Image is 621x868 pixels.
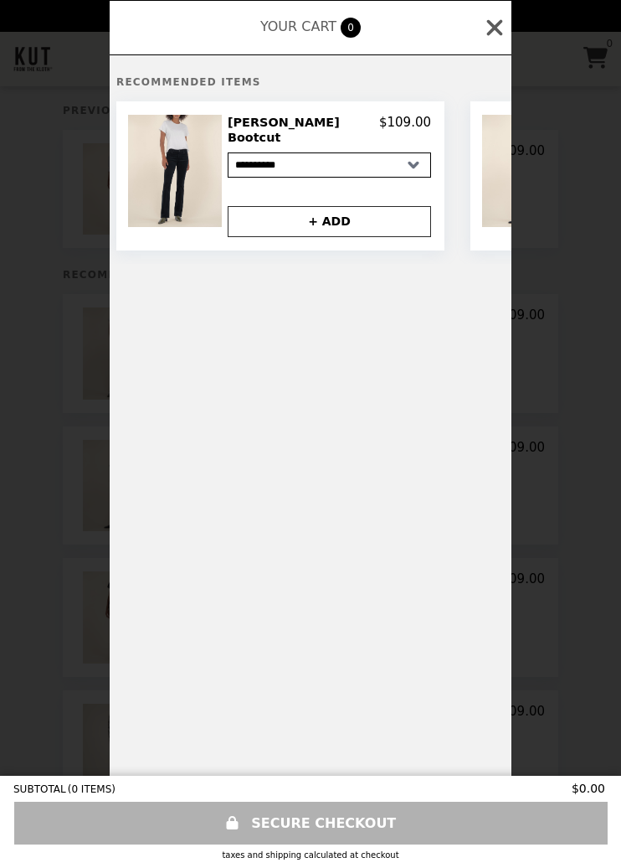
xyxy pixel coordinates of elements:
select: Select a product variant [228,152,431,178]
span: SUBTOTAL [13,783,68,795]
h5: Recommended Items [116,76,511,88]
span: 0 [341,18,361,38]
button: + ADD [228,206,431,237]
span: $0.00 [572,782,608,795]
img: Natalie Corduroy Bootcut [128,115,226,227]
h2: [PERSON_NAME] Bootcut [228,115,379,146]
span: ( 0 ITEMS ) [68,783,115,795]
p: $109.00 [379,115,431,146]
div: Taxes and Shipping calculated at checkout [13,850,608,860]
img: Natalie Corduroy Bootcut [482,115,580,227]
span: YOUR CART [260,18,336,34]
